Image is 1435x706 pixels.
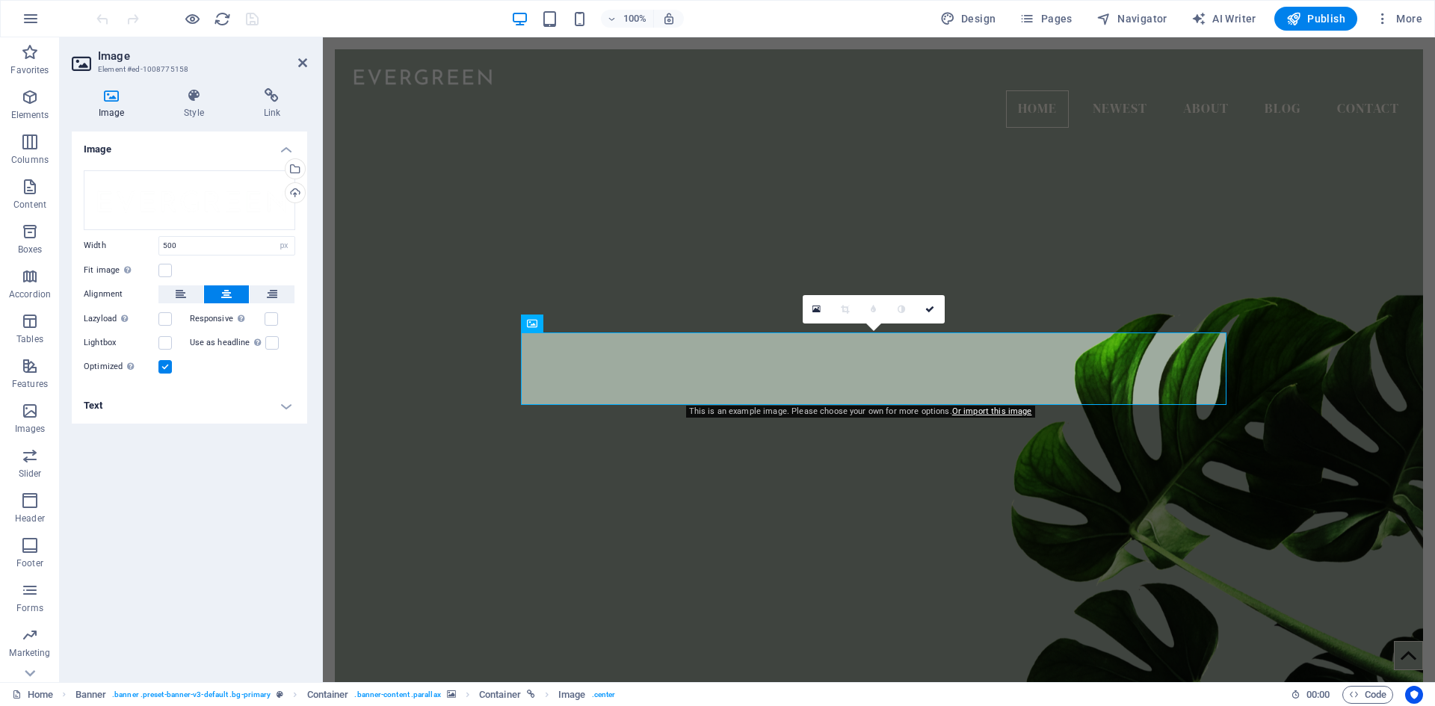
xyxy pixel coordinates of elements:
[940,11,996,26] span: Design
[214,10,231,28] i: Reload page
[84,358,158,376] label: Optimized
[803,295,831,323] a: Select files from the file manager, stock photos, or upload file(s)
[952,406,1032,416] a: Or import this image
[447,690,456,699] i: This element contains a background
[72,88,157,120] h4: Image
[75,686,616,704] nav: breadcrumb
[98,63,277,76] h3: Element #ed-1008775158
[15,423,46,435] p: Images
[157,88,236,120] h4: Style
[190,334,265,352] label: Use as headline
[16,557,43,569] p: Footer
[11,109,49,121] p: Elements
[16,602,43,614] p: Forms
[479,686,521,704] span: Click to select. Double-click to edit
[1191,11,1256,26] span: AI Writer
[84,310,158,328] label: Lazyload
[84,170,295,230] div: Bildschirmfoto2019-07-10um14.21.17.png
[1274,7,1357,31] button: Publish
[11,154,49,166] p: Columns
[527,690,535,699] i: This element is linked
[1185,7,1262,31] button: AI Writer
[75,686,107,704] span: Click to select. Double-click to edit
[277,690,283,699] i: This element is a customizable preset
[1096,11,1167,26] span: Navigator
[1291,686,1330,704] h6: Session time
[831,295,860,323] a: Crop mode
[9,288,51,300] p: Accordion
[9,647,50,659] p: Marketing
[860,295,888,323] a: Blur
[1342,686,1393,704] button: Code
[1405,686,1423,704] button: Usercentrics
[183,10,201,28] button: Click here to leave preview mode and continue editing
[16,333,43,345] p: Tables
[1286,11,1345,26] span: Publish
[686,406,1035,418] div: This is an example image. Please choose your own for more options.
[916,295,945,323] a: Confirm ( Ctrl ⏎ )
[623,10,647,28] h6: 100%
[558,686,585,704] span: Click to select. Double-click to edit
[84,285,158,303] label: Alignment
[601,10,654,28] button: 100%
[84,241,158,250] label: Width
[84,334,158,352] label: Lightbox
[1013,7,1078,31] button: Pages
[10,64,49,76] p: Favorites
[15,513,45,524] p: Header
[592,686,616,704] span: . center
[1369,7,1428,31] button: More
[190,310,265,328] label: Responsive
[1349,686,1386,704] span: Code
[1306,686,1330,704] span: 00 00
[934,7,1002,31] div: Design (Ctrl+Alt+Y)
[888,295,916,323] a: Greyscale
[12,378,48,390] p: Features
[72,131,307,158] h4: Image
[18,244,43,256] p: Boxes
[307,686,349,704] span: Click to select. Double-click to edit
[354,686,440,704] span: . banner-content .parallax
[1090,7,1173,31] button: Navigator
[72,388,307,424] h4: Text
[662,12,676,25] i: On resize automatically adjust zoom level to fit chosen device.
[934,7,1002,31] button: Design
[1317,689,1319,700] span: :
[1375,11,1422,26] span: More
[12,686,53,704] a: Click to cancel selection. Double-click to open Pages
[213,10,231,28] button: reload
[112,686,271,704] span: . banner .preset-banner-v3-default .bg-primary
[13,199,46,211] p: Content
[19,468,42,480] p: Slider
[237,88,307,120] h4: Link
[84,261,158,279] label: Fit image
[98,49,307,63] h2: Image
[1019,11,1072,26] span: Pages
